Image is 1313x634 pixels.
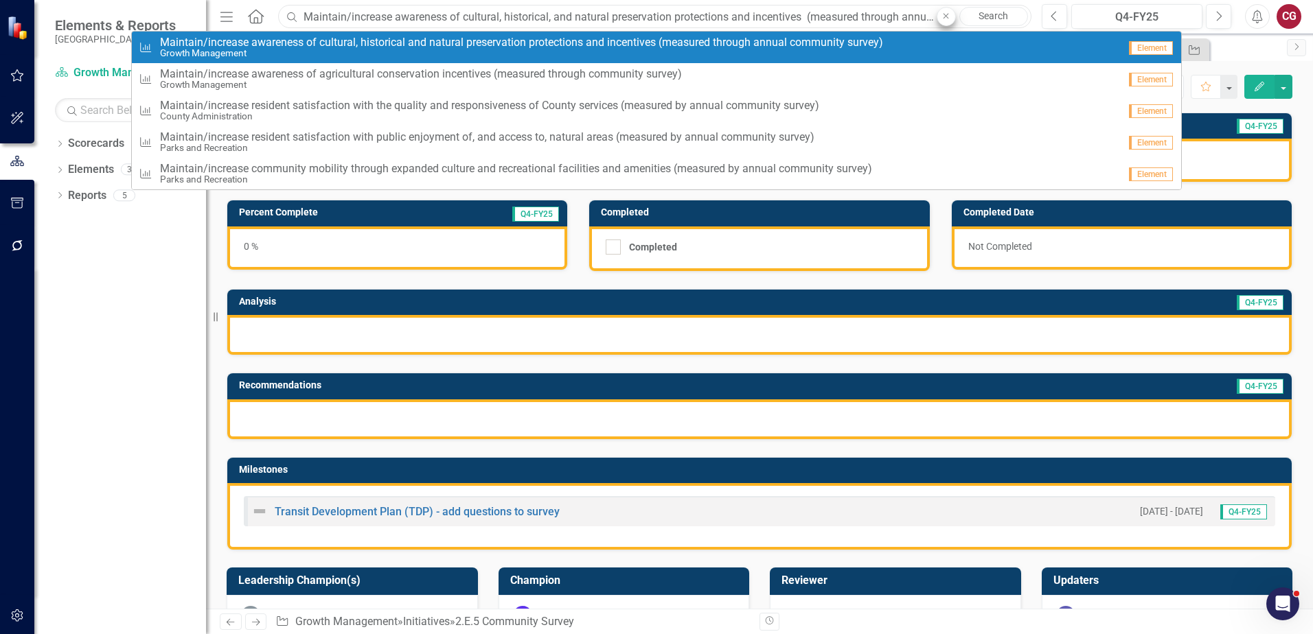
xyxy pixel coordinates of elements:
[1129,167,1173,181] span: Element
[160,111,819,121] small: County Administration
[1082,607,1165,623] div: [PERSON_NAME]
[160,143,814,153] small: Parks and Recreation
[55,17,176,34] span: Elements & Reports
[1129,41,1173,55] span: Element
[1129,136,1173,150] span: Element
[121,164,143,176] div: 31
[239,380,900,390] h3: Recommendations
[132,126,1181,158] a: Maintain/increase resident satisfaction with public enjoyment of, and access to, natural areas (m...
[512,207,559,222] span: Q4-FY25
[455,615,574,628] div: 2.E.5 Community Survey
[7,15,31,39] img: ClearPoint Strategy
[160,80,682,90] small: Growth Management
[160,163,872,175] span: M a i n t a i n / i n c r e a s e c o m m u n i t y m o b i l i t y t h r o u g h e x p a n d e d...
[1053,574,1286,587] h3: Updaters
[160,36,883,49] span: M a i n t a i n / i n c r e a s e a w a r e n e s s o f c u l t u r a l , h i s t o r i c a l a n...
[132,95,1181,126] a: Maintain/increase resident satisfaction with the quality and responsiveness of County services (m...
[160,99,819,112] span: M a i n t a i n / i n c r e a s e r e s i d e n t s a t i s f a c t i o n w i t h t h e q u a l i...
[1129,104,1173,118] span: Element
[601,207,922,218] h3: Completed
[1277,4,1301,29] button: CG
[539,607,621,623] div: [PERSON_NAME]
[275,505,560,518] a: Transit Development Plan (TDP) - add questions to survey
[239,207,439,218] h3: Percent Complete
[238,574,471,587] h3: Leadership Champion(s)
[251,503,268,519] img: Not Defined
[1140,505,1203,518] small: [DATE] - [DATE]
[1076,9,1198,25] div: Q4-FY25
[239,296,694,307] h3: Analysis
[68,162,114,178] a: Elements
[1237,379,1283,394] span: Q4-FY25
[959,7,1028,26] a: Search
[55,34,176,45] small: [GEOGRAPHIC_DATA]
[1056,606,1075,625] div: LB
[781,574,1014,587] h3: Reviewer
[239,465,1285,475] h3: Milestones
[952,226,1292,270] div: Not Completed
[132,158,1181,189] a: Maintain/increase community mobility through expanded culture and recreational facilities and ame...
[510,574,743,587] h3: Champion
[132,32,1181,63] a: Maintain/increase awareness of cultural, historical and natural preservation protections and ince...
[403,615,450,628] a: Initiatives
[1129,73,1173,86] span: Element
[55,65,192,81] a: Growth Management
[1266,587,1299,620] iframe: Intercom live chat
[55,98,192,122] input: Search Below...
[160,174,872,185] small: Parks and Recreation
[1071,4,1202,29] button: Q4-FY25
[160,48,883,58] small: Growth Management
[68,136,124,152] a: Scorecards
[295,615,398,628] a: Growth Management
[513,606,532,625] div: BF
[160,68,682,80] span: M a i n t a i n / i n c r e a s e a w a r e n e s s o f a g r i c u l t u r a l c o n s e r v a t...
[68,188,106,204] a: Reports
[241,606,260,625] div: DD
[278,5,1031,29] input: Search ClearPoint...
[132,63,1181,95] a: Maintain/increase awareness of agricultural conservation incentives (measured through community s...
[1237,295,1283,310] span: Q4-FY25
[1237,119,1283,134] span: Q4-FY25
[275,614,749,630] div: » »
[227,226,567,270] div: 0 %
[963,207,1285,218] h3: Completed Date
[267,607,350,623] div: [PERSON_NAME]
[113,189,135,201] div: 5
[160,131,814,143] span: M a i n t a i n / i n c r e a s e r e s i d e n t s a t i s f a c t i o n w i t h p u b l i c e n...
[1220,504,1267,519] span: Q4-FY25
